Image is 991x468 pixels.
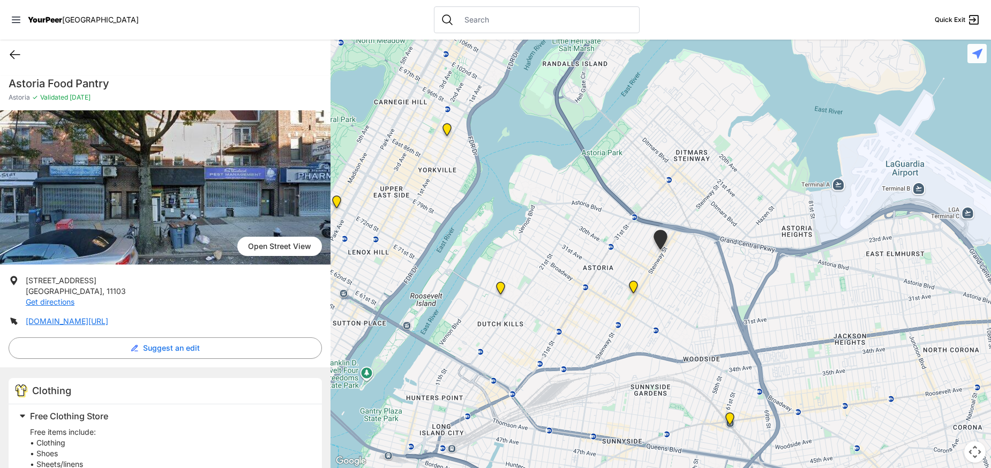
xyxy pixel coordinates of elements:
h1: Astoria Food Pantry [9,76,322,91]
div: Avenue Church [440,123,454,140]
a: Open this area in Google Maps (opens a new window) [333,454,369,468]
img: Google [333,454,369,468]
span: [GEOGRAPHIC_DATA] [62,15,139,24]
div: Fancy Thrift Shop [494,282,507,299]
a: [DOMAIN_NAME][URL] [26,316,108,326]
input: Search [458,14,633,25]
span: Quick Exit [935,16,965,24]
span: , [102,286,104,296]
a: YourPeer[GEOGRAPHIC_DATA] [28,17,139,23]
a: Get directions [26,297,74,306]
span: [STREET_ADDRESS] [26,276,96,285]
span: ✓ [32,93,38,102]
span: Validated [40,93,68,101]
span: 11103 [107,286,126,296]
button: Suggest an edit [9,337,322,359]
span: Free Clothing Store [30,411,108,421]
span: Open Street View [237,237,322,256]
span: Astoria [9,93,30,102]
span: YourPeer [28,15,62,24]
span: [DATE] [68,93,91,101]
span: [GEOGRAPHIC_DATA] [26,286,102,296]
div: Manhattan [330,195,343,213]
div: Woodside Youth Drop-in Center [723,412,737,429]
button: Map camera controls [964,441,986,463]
a: Quick Exit [935,13,980,26]
span: Clothing [32,385,71,396]
span: Suggest an edit [143,343,200,353]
